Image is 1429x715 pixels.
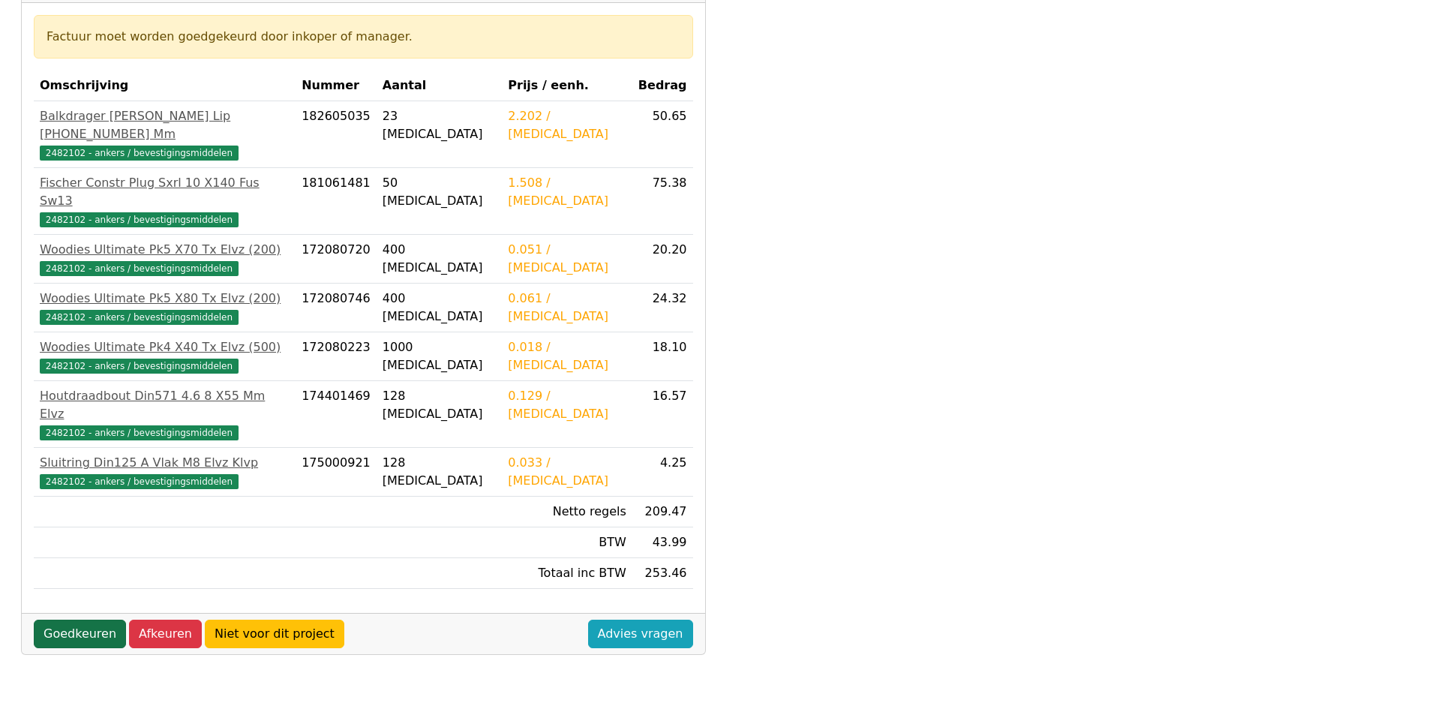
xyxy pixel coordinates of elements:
[40,241,290,277] a: Woodies Ultimate Pk5 X70 Tx Elvz (200)2482102 - ankers / bevestigingsmiddelen
[502,558,632,589] td: Totaal inc BTW
[40,387,290,423] div: Houtdraadbout Din571 4.6 8 X55 Mm Elvz
[383,174,497,210] div: 50 [MEDICAL_DATA]
[129,620,202,648] a: Afkeuren
[508,387,626,423] div: 0.129 / [MEDICAL_DATA]
[47,28,680,46] div: Factuur moet worden goedgekeurd door inkoper of manager.
[296,448,377,497] td: 175000921
[632,381,693,448] td: 16.57
[508,107,626,143] div: 2.202 / [MEDICAL_DATA]
[383,454,497,490] div: 128 [MEDICAL_DATA]
[632,235,693,284] td: 20.20
[296,284,377,332] td: 172080746
[40,454,290,472] div: Sluitring Din125 A Vlak M8 Elvz Klvp
[632,71,693,101] th: Bedrag
[40,174,290,228] a: Fischer Constr Plug Sxrl 10 X140 Fus Sw132482102 - ankers / bevestigingsmiddelen
[40,107,290,143] div: Balkdrager [PERSON_NAME] Lip [PHONE_NUMBER] Mm
[632,448,693,497] td: 4.25
[632,558,693,589] td: 253.46
[296,168,377,235] td: 181061481
[34,71,296,101] th: Omschrijving
[40,338,290,374] a: Woodies Ultimate Pk4 X40 Tx Elvz (500)2482102 - ankers / bevestigingsmiddelen
[40,174,290,210] div: Fischer Constr Plug Sxrl 10 X140 Fus Sw13
[383,290,497,326] div: 400 [MEDICAL_DATA]
[34,620,126,648] a: Goedkeuren
[632,332,693,381] td: 18.10
[40,387,290,441] a: Houtdraadbout Din571 4.6 8 X55 Mm Elvz2482102 - ankers / bevestigingsmiddelen
[502,497,632,527] td: Netto regels
[40,359,239,374] span: 2482102 - ankers / bevestigingsmiddelen
[40,310,239,325] span: 2482102 - ankers / bevestigingsmiddelen
[588,620,693,648] a: Advies vragen
[40,212,239,227] span: 2482102 - ankers / bevestigingsmiddelen
[508,454,626,490] div: 0.033 / [MEDICAL_DATA]
[377,71,503,101] th: Aantal
[40,107,290,161] a: Balkdrager [PERSON_NAME] Lip [PHONE_NUMBER] Mm2482102 - ankers / bevestigingsmiddelen
[383,107,497,143] div: 23 [MEDICAL_DATA]
[40,338,290,356] div: Woodies Ultimate Pk4 X40 Tx Elvz (500)
[508,174,626,210] div: 1.508 / [MEDICAL_DATA]
[40,474,239,489] span: 2482102 - ankers / bevestigingsmiddelen
[502,71,632,101] th: Prijs / eenh.
[632,168,693,235] td: 75.38
[508,241,626,277] div: 0.051 / [MEDICAL_DATA]
[40,146,239,161] span: 2482102 - ankers / bevestigingsmiddelen
[383,338,497,374] div: 1000 [MEDICAL_DATA]
[40,261,239,276] span: 2482102 - ankers / bevestigingsmiddelen
[205,620,344,648] a: Niet voor dit project
[632,527,693,558] td: 43.99
[632,497,693,527] td: 209.47
[502,527,632,558] td: BTW
[383,387,497,423] div: 128 [MEDICAL_DATA]
[40,290,290,308] div: Woodies Ultimate Pk5 X80 Tx Elvz (200)
[296,381,377,448] td: 174401469
[383,241,497,277] div: 400 [MEDICAL_DATA]
[296,71,377,101] th: Nummer
[40,241,290,259] div: Woodies Ultimate Pk5 X70 Tx Elvz (200)
[40,454,290,490] a: Sluitring Din125 A Vlak M8 Elvz Klvp2482102 - ankers / bevestigingsmiddelen
[632,284,693,332] td: 24.32
[508,338,626,374] div: 0.018 / [MEDICAL_DATA]
[632,101,693,168] td: 50.65
[296,101,377,168] td: 182605035
[40,290,290,326] a: Woodies Ultimate Pk5 X80 Tx Elvz (200)2482102 - ankers / bevestigingsmiddelen
[296,332,377,381] td: 172080223
[508,290,626,326] div: 0.061 / [MEDICAL_DATA]
[40,425,239,440] span: 2482102 - ankers / bevestigingsmiddelen
[296,235,377,284] td: 172080720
